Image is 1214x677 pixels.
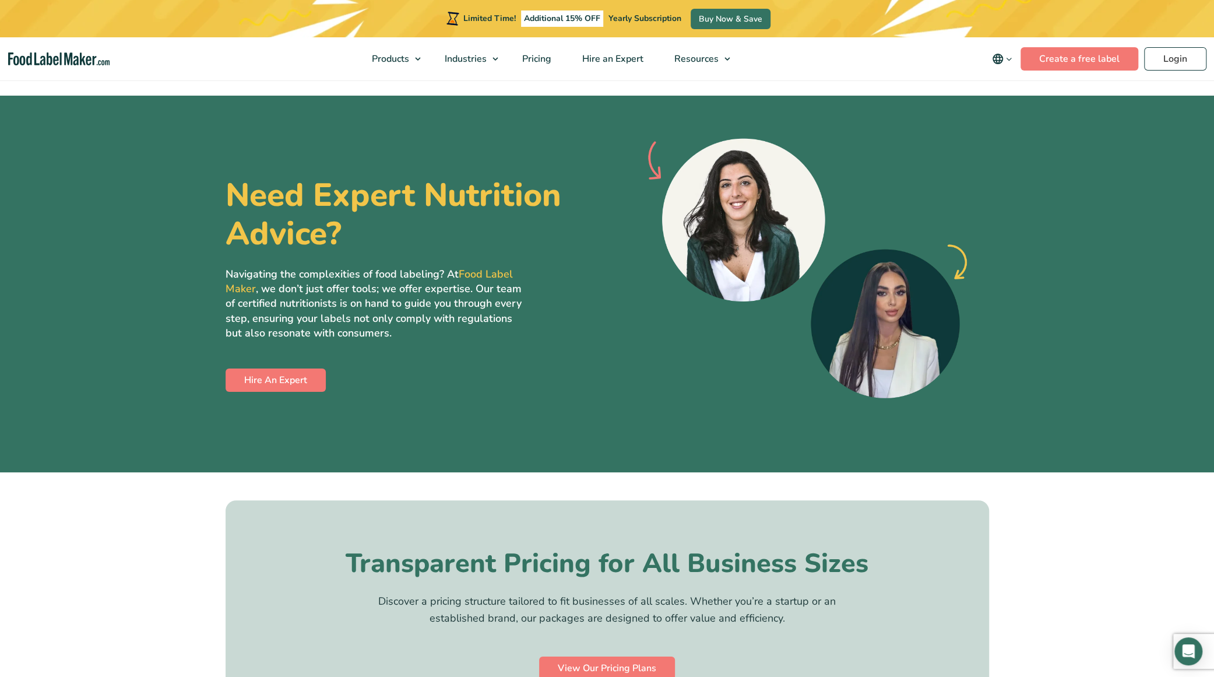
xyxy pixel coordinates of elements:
a: Hire an Expert [567,37,656,80]
span: Hire an Expert [579,52,645,65]
a: Login [1144,47,1206,71]
img: Headshots of Maria Abi Hanna, founder of Food Label Maker on the left and Aya Jamal, a nutritioni... [634,138,972,430]
a: Resources [659,37,736,80]
h3: Transparent Pricing for All Business Sizes [244,547,970,581]
span: Pricing [519,52,553,65]
a: Industries [430,37,504,80]
span: Additional 15% OFF [521,10,603,27]
div: Open Intercom Messenger [1174,637,1202,665]
span: Resources [671,52,720,65]
a: Create a free label [1021,47,1138,71]
h2: Need Expert Nutrition Advice? [226,176,599,253]
a: Pricing [507,37,564,80]
a: Buy Now & Save [691,9,770,29]
p: Navigating the complexities of food labeling? At , we don’t just offer tools; we offer expertise.... [226,267,529,341]
p: Discover a pricing structure tailored to fit businesses of all scales. Whether you’re a startup o... [351,593,864,627]
span: Yearly Subscription [608,13,681,24]
span: Industries [441,52,488,65]
span: Products [368,52,410,65]
a: Food Label Maker [226,267,513,296]
span: Limited Time! [463,13,516,24]
a: Products [357,37,427,80]
a: Hire An Expert [226,369,326,392]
